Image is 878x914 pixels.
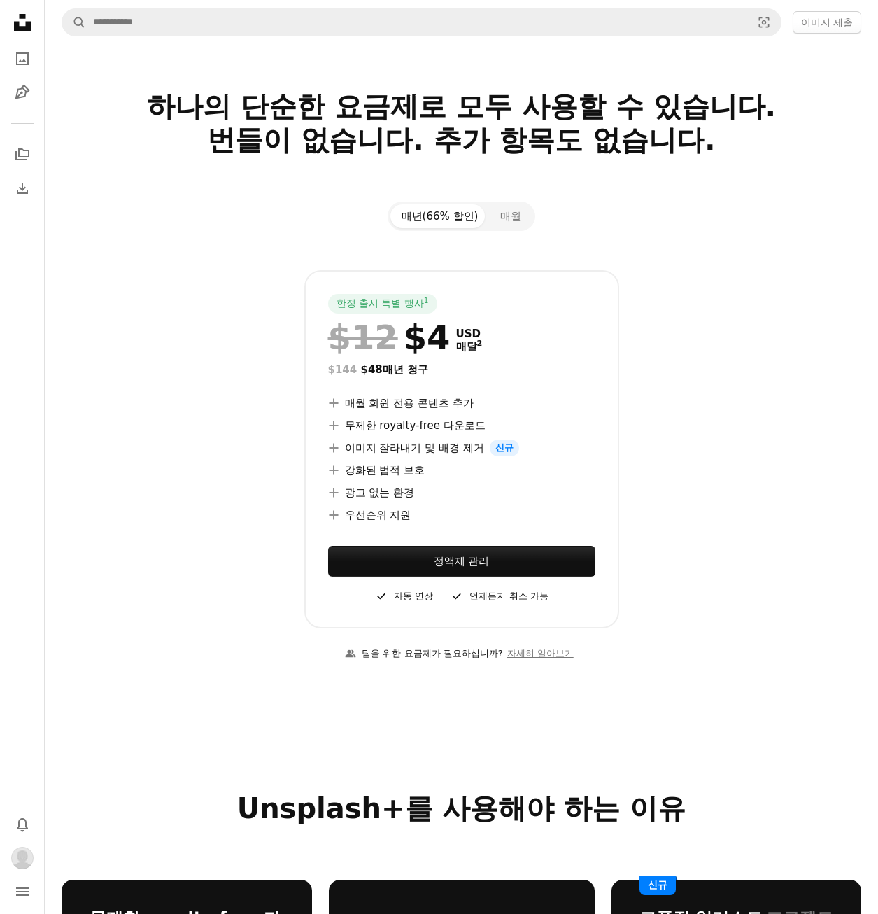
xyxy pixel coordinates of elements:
button: 프로필 [8,844,36,872]
button: Unsplash 검색 [62,9,86,36]
a: 일러스트 [8,78,36,106]
a: 1 [421,297,432,311]
li: 이미지 잘라내기 및 배경 제거 [328,440,595,456]
a: 자세히 알아보기 [503,642,578,666]
span: 매달 [456,340,483,353]
button: 메뉴 [8,878,36,906]
span: 신규 [639,876,676,895]
button: 매월 [489,204,532,228]
button: 이미지 제출 [793,11,861,34]
li: 강화된 법적 보호 [328,462,595,479]
span: $144 [328,363,357,376]
span: $12 [328,319,398,356]
a: 홈 — Unsplash [8,8,36,39]
div: 언제든지 취소 가능 [450,588,548,605]
button: 시각적 검색 [747,9,781,36]
a: 정액제 관리 [328,546,595,577]
div: 팀을 위한 요금제가 필요하십니까? [345,647,502,661]
a: 다운로드 내역 [8,174,36,202]
a: 사진 [8,45,36,73]
form: 사이트 전체에서 이미지 찾기 [62,8,781,36]
sup: 2 [477,339,483,348]
a: 컬렉션 [8,141,36,169]
div: $4 [328,319,451,356]
li: 매월 회원 전용 콘텐츠 추가 [328,395,595,412]
a: 2 [474,340,486,353]
img: 사용자 이음 스토리의 아바타 [11,847,34,869]
span: 신규 [490,440,519,456]
li: 우선순위 지원 [328,507,595,523]
sup: 1 [424,296,429,304]
div: 한정 출시 특별 행사 [328,294,437,314]
div: $48 매년 청구 [328,361,595,378]
span: USD [456,328,483,340]
button: 매년(66% 할인) [390,204,490,228]
li: 무제한 royalty-free 다운로드 [328,417,595,434]
div: 자동 연장 [374,588,433,605]
button: 알림 [8,810,36,838]
h2: 하나의 단순한 요금제로 모두 사용할 수 있습니다. 번들이 없습니다. 추가 항목도 없습니다. [62,90,861,190]
li: 광고 없는 환경 [328,484,595,501]
h2: Unsplash+를 사용해야 하는 이유 [62,792,861,825]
